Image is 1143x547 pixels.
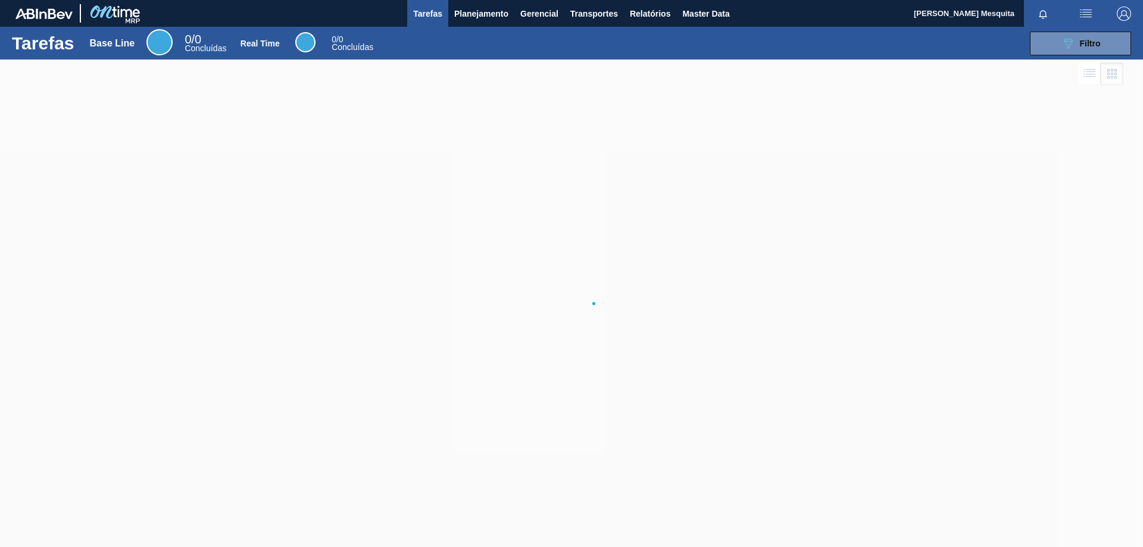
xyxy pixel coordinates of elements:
[520,7,558,21] span: Gerencial
[682,7,729,21] span: Master Data
[185,33,191,46] span: 0
[332,36,373,51] div: Real Time
[1079,7,1093,21] img: userActions
[332,35,336,44] span: 0
[185,33,201,46] span: / 0
[332,42,373,52] span: Concluídas
[1080,39,1101,48] span: Filtro
[12,36,74,50] h1: Tarefas
[413,7,442,21] span: Tarefas
[570,7,618,21] span: Transportes
[1024,5,1062,22] button: Notificações
[1117,7,1131,21] img: Logout
[241,39,280,48] div: Real Time
[332,35,343,44] span: / 0
[90,38,135,49] div: Base Line
[185,43,226,53] span: Concluídas
[630,7,670,21] span: Relatórios
[1030,32,1131,55] button: Filtro
[295,32,316,52] div: Real Time
[454,7,508,21] span: Planejamento
[15,8,73,19] img: TNhmsLtSVTkK8tSr43FrP2fwEKptu5GPRR3wAAAABJRU5ErkJggg==
[185,35,226,52] div: Base Line
[146,29,173,55] div: Base Line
